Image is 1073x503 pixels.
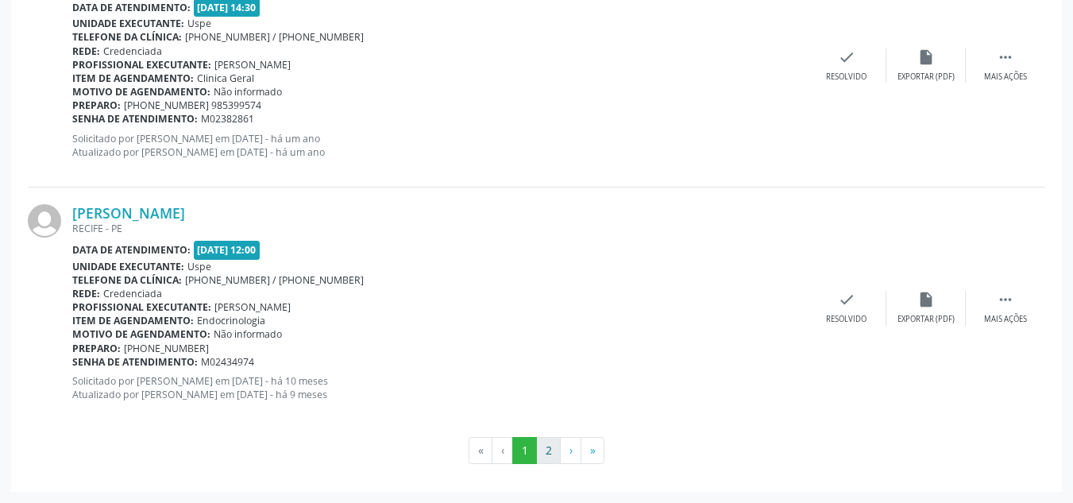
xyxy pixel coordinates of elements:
b: Item de agendamento: [72,314,194,327]
b: Preparo: [72,99,121,112]
i: insert_drive_file [917,291,935,308]
span: [PHONE_NUMBER] / [PHONE_NUMBER] [185,273,364,287]
p: Solicitado por [PERSON_NAME] em [DATE] - há 10 meses Atualizado por [PERSON_NAME] em [DATE] - há ... [72,374,807,401]
span: [PHONE_NUMBER] [124,342,209,355]
b: Data de atendimento: [72,1,191,14]
img: img [28,204,61,238]
b: Rede: [72,44,100,58]
div: Exportar (PDF) [897,314,955,325]
b: Profissional executante: [72,300,211,314]
b: Unidade executante: [72,17,184,30]
div: Mais ações [984,314,1027,325]
span: [PHONE_NUMBER] / [PHONE_NUMBER] [185,30,364,44]
span: M02434974 [201,355,254,369]
button: Go to next page [560,437,581,464]
span: Não informado [214,85,282,99]
b: Senha de atendimento: [72,112,198,126]
span: Uspe [187,17,211,30]
b: Motivo de agendamento: [72,327,210,341]
span: [PERSON_NAME] [214,58,291,72]
span: Credenciada [103,287,162,300]
b: Data de atendimento: [72,243,191,257]
span: [PERSON_NAME] [214,300,291,314]
span: [PHONE_NUMBER] 985399574 [124,99,261,112]
div: RECIFE - PE [72,222,807,235]
span: Uspe [187,260,211,273]
i:  [997,48,1014,66]
span: Não informado [214,327,282,341]
b: Item de agendamento: [72,72,194,85]
button: Go to page 2 [536,437,561,464]
p: Solicitado por [PERSON_NAME] em [DATE] - há um ano Atualizado por [PERSON_NAME] em [DATE] - há um... [72,132,807,159]
span: [DATE] 12:00 [194,241,261,259]
i:  [997,291,1014,308]
b: Senha de atendimento: [72,355,198,369]
button: Go to last page [581,437,604,464]
i: check [838,48,855,66]
b: Unidade executante: [72,260,184,273]
div: Mais ações [984,72,1027,83]
i: check [838,291,855,308]
span: M02382861 [201,112,254,126]
i: insert_drive_file [917,48,935,66]
b: Rede: [72,287,100,300]
b: Preparo: [72,342,121,355]
span: Endocrinologia [197,314,265,327]
b: Telefone da clínica: [72,30,182,44]
span: Credenciada [103,44,162,58]
b: Profissional executante: [72,58,211,72]
div: Resolvido [826,72,867,83]
div: Resolvido [826,314,867,325]
div: Exportar (PDF) [897,72,955,83]
b: Telefone da clínica: [72,273,182,287]
ul: Pagination [28,437,1045,464]
button: Go to page 1 [512,437,537,464]
b: Motivo de agendamento: [72,85,210,99]
span: Clinica Geral [197,72,254,85]
a: [PERSON_NAME] [72,204,185,222]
